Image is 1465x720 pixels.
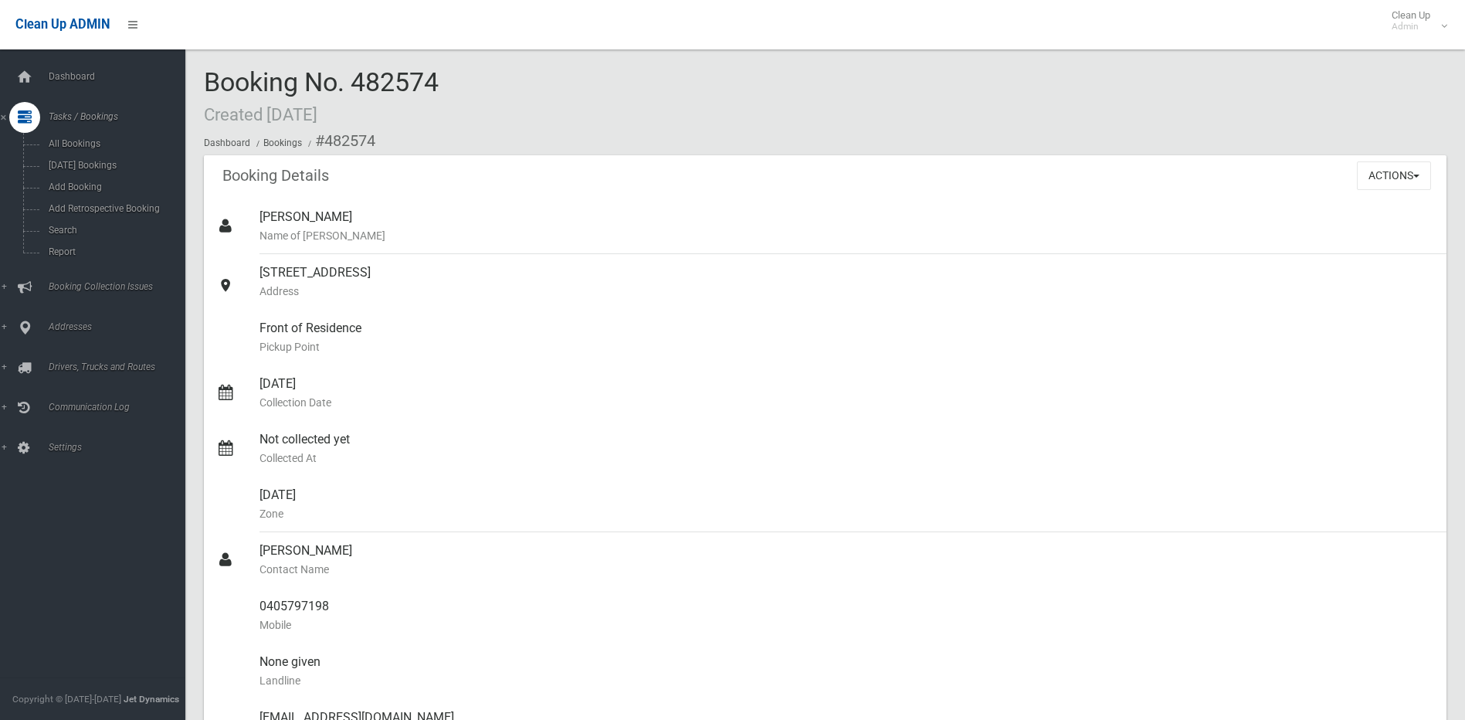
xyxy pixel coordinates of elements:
[44,362,197,372] span: Drivers, Trucks and Routes
[259,532,1434,588] div: [PERSON_NAME]
[44,281,197,292] span: Booking Collection Issues
[259,365,1434,421] div: [DATE]
[44,111,197,122] span: Tasks / Bookings
[259,226,1434,245] small: Name of [PERSON_NAME]
[259,477,1434,532] div: [DATE]
[15,17,110,32] span: Clean Up ADMIN
[124,694,179,705] strong: Jet Dynamics
[44,321,197,332] span: Addresses
[259,644,1434,699] div: None given
[259,588,1434,644] div: 0405797198
[44,442,197,453] span: Settings
[204,161,348,191] header: Booking Details
[259,338,1434,356] small: Pickup Point
[1384,9,1446,32] span: Clean Up
[259,421,1434,477] div: Not collected yet
[259,254,1434,310] div: [STREET_ADDRESS]
[259,282,1434,301] small: Address
[259,393,1434,412] small: Collection Date
[44,225,184,236] span: Search
[1357,161,1431,190] button: Actions
[304,127,375,155] li: #482574
[259,310,1434,365] div: Front of Residence
[259,616,1434,634] small: Mobile
[12,694,121,705] span: Copyright © [DATE]-[DATE]
[259,504,1434,523] small: Zone
[44,138,184,149] span: All Bookings
[204,66,439,127] span: Booking No. 482574
[259,560,1434,579] small: Contact Name
[259,449,1434,467] small: Collected At
[44,182,184,192] span: Add Booking
[204,104,317,124] small: Created [DATE]
[259,199,1434,254] div: [PERSON_NAME]
[44,246,184,257] span: Report
[44,160,184,171] span: [DATE] Bookings
[1392,21,1430,32] small: Admin
[44,71,197,82] span: Dashboard
[44,203,184,214] span: Add Retrospective Booking
[259,671,1434,690] small: Landline
[263,138,302,148] a: Bookings
[204,138,250,148] a: Dashboard
[44,402,197,413] span: Communication Log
